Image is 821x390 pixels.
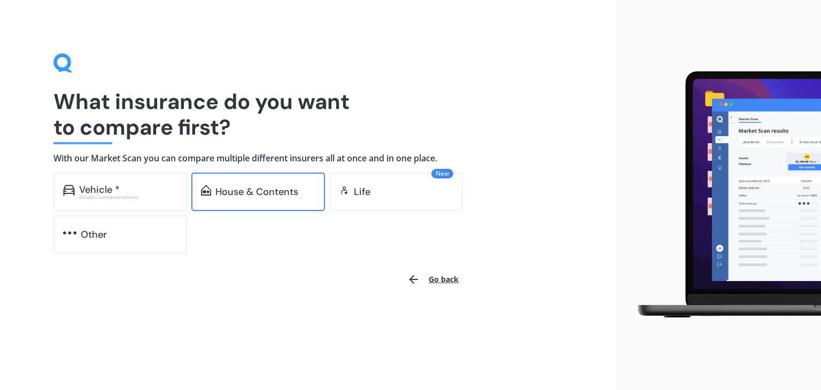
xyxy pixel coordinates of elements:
h1: What insurance do you want to compare first? [53,89,562,140]
div: Excludes commercial vehicles [79,195,177,199]
div: House & Contents [215,186,298,197]
div: Vehicle * [79,184,120,195]
img: home-and-contents.b802091223b8502ef2dd.svg [201,185,211,196]
h4: With our Market Scan you can compare multiple different insurers all at once and in one place. [53,153,562,164]
img: other.81dba5aafe580aa69f38.svg [63,228,76,238]
div: Other [81,229,107,240]
div: Life [354,186,370,197]
img: car.f15378c7a67c060ca3f3.svg [63,185,75,196]
img: laptop.webp [624,66,821,324]
img: life.f720d6a2d7cdcd3ad642.svg [339,185,350,196]
button: Go back [401,267,465,292]
span: New [431,169,453,178]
